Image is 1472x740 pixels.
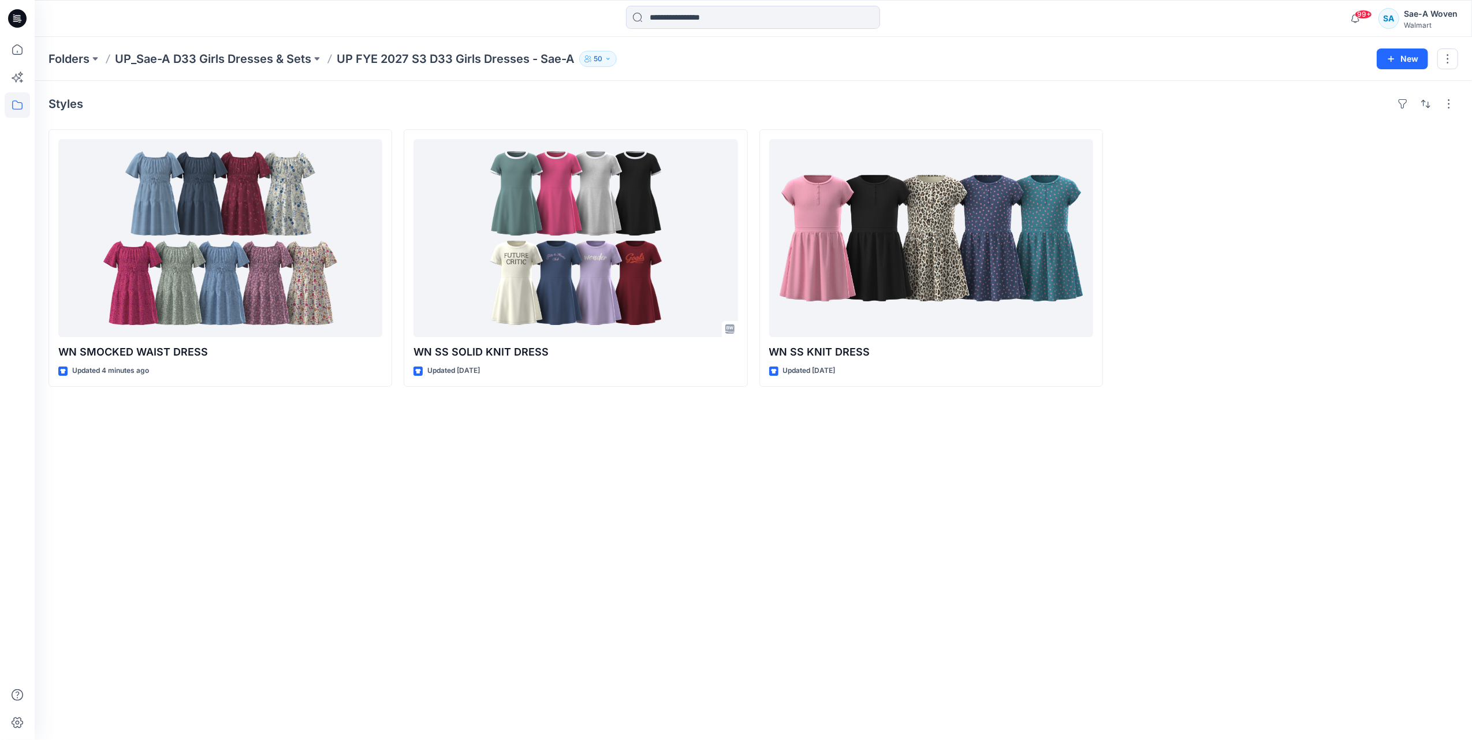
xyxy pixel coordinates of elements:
[49,51,90,67] a: Folders
[783,365,836,377] p: Updated [DATE]
[769,139,1093,337] a: WN SS KNIT DRESS
[413,344,737,360] p: WN SS SOLID KNIT DRESS
[1404,7,1458,21] div: Sae-A Woven
[1404,21,1458,29] div: Walmart
[58,344,382,360] p: WN SMOCKED WAIST DRESS
[413,139,737,337] a: WN SS SOLID KNIT DRESS
[58,139,382,337] a: WN SMOCKED WAIST DRESS
[49,97,83,111] h4: Styles
[337,51,575,67] p: UP FYE 2027 S3 D33 Girls Dresses - Sae-A
[427,365,480,377] p: Updated [DATE]
[1355,10,1372,19] span: 99+
[1377,48,1428,69] button: New
[579,51,617,67] button: 50
[115,51,311,67] a: UP_Sae-A D33 Girls Dresses & Sets
[594,53,602,65] p: 50
[769,344,1093,360] p: WN SS KNIT DRESS
[1378,8,1399,29] div: SA
[72,365,149,377] p: Updated 4 minutes ago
